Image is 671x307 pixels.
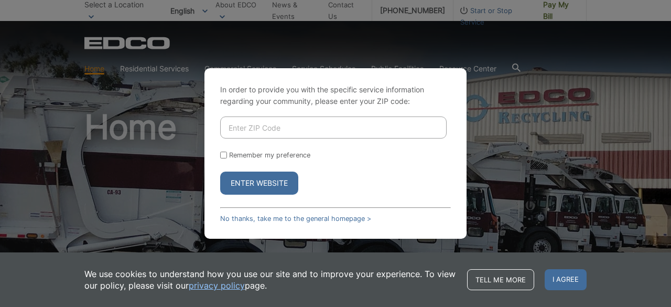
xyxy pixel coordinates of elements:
[220,117,447,139] input: Enter ZIP Code
[229,151,310,159] label: Remember my preference
[189,280,245,291] a: privacy policy
[220,215,371,223] a: No thanks, take me to the general homepage >
[220,84,451,107] p: In order to provide you with the specific service information regarding your community, please en...
[545,269,587,290] span: I agree
[84,268,457,291] p: We use cookies to understand how you use our site and to improve your experience. To view our pol...
[467,269,534,290] a: Tell me more
[220,172,298,195] button: Enter Website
